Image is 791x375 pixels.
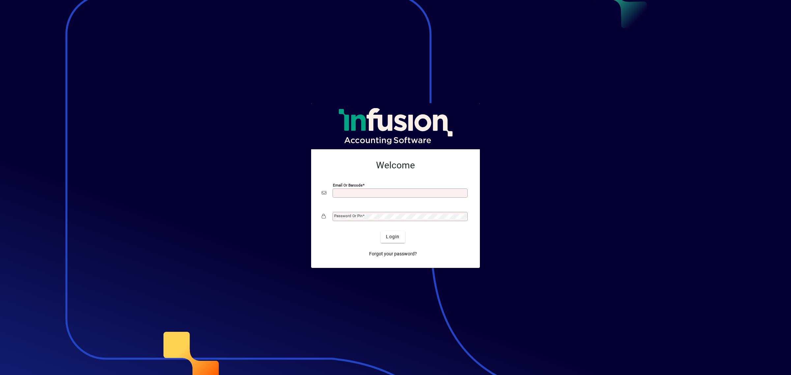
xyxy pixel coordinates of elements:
mat-label: Email or Barcode [333,183,363,187]
h2: Welcome [322,160,469,171]
a: Forgot your password? [366,248,420,260]
button: Login [381,231,405,243]
span: Login [386,233,399,240]
span: Forgot your password? [369,250,417,257]
mat-label: Password or Pin [334,214,363,218]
